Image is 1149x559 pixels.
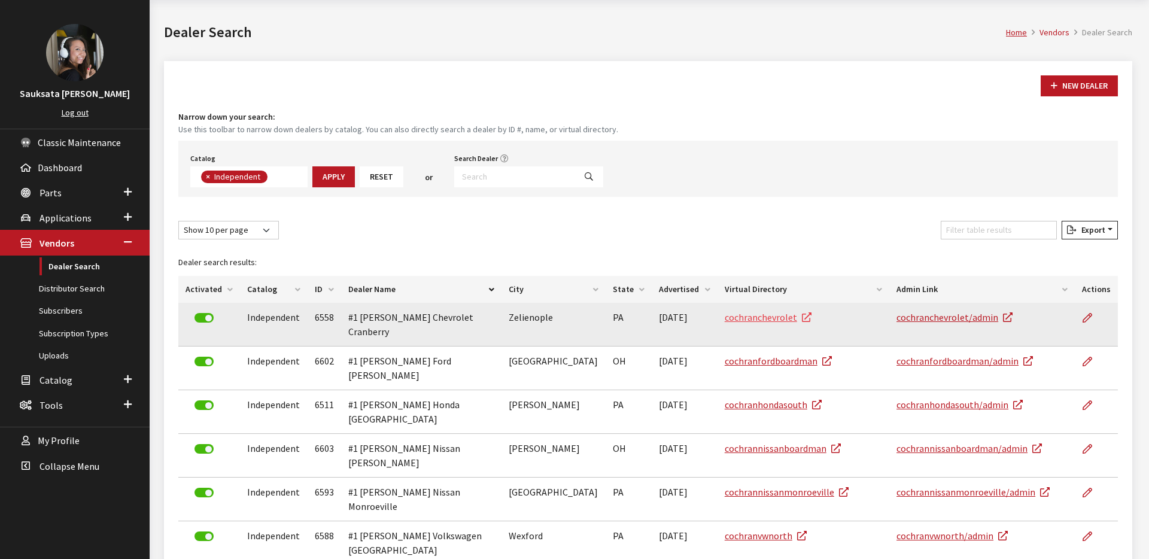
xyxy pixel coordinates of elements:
li: Vendors [1027,26,1069,39]
label: Deactivate Dealer [194,357,214,366]
a: Edit Dealer [1082,434,1102,464]
span: Export [1077,224,1105,235]
h3: Sauksata [PERSON_NAME] [12,86,138,101]
th: Admin Link: activate to sort column ascending [889,276,1074,303]
span: Applications [39,212,92,224]
span: Classic Maintenance [38,136,121,148]
td: Zelienople [501,303,606,347]
td: 6603 [308,434,341,478]
input: Search [454,166,575,187]
a: cochranfordboardman/admin [896,355,1033,367]
th: Virtual Directory: activate to sort column ascending [718,276,889,303]
td: Independent [240,303,308,347]
label: Deactivate Dealer [194,313,214,323]
td: 6602 [308,347,341,390]
button: Remove item [201,171,213,183]
small: Use this toolbar to narrow down dealers by catalog. You can also directly search a dealer by ID #... [178,123,1118,136]
li: Independent [201,171,268,183]
a: cochranvwnorth/admin [896,530,1008,542]
td: PA [606,478,652,521]
a: cochranhondasouth [725,399,822,411]
span: Independent [213,171,263,182]
span: Dashboard [38,162,82,174]
td: #1 [PERSON_NAME] Chevrolet Cranberry [341,303,501,347]
span: or [425,171,433,184]
a: cochranchevrolet/admin [896,311,1013,323]
h1: Dealer Search [164,22,1006,43]
a: cochrannissanboardman/admin [896,442,1042,454]
td: #1 [PERSON_NAME] Nissan [PERSON_NAME] [341,434,501,478]
th: Catalog: activate to sort column ascending [240,276,308,303]
td: Independent [240,478,308,521]
span: Vendors [39,238,74,250]
a: Edit Dealer [1082,521,1102,551]
th: Actions [1075,276,1118,303]
span: Select [190,166,308,187]
td: PA [606,390,652,434]
td: 6593 [308,478,341,521]
h4: Narrow down your search: [178,111,1118,123]
textarea: Search [270,172,277,183]
td: #1 [PERSON_NAME] Nissan Monroeville [341,478,501,521]
td: 6511 [308,390,341,434]
span: Tools [39,399,63,411]
td: [DATE] [652,303,718,347]
td: Independent [240,390,308,434]
a: Home [1006,27,1027,38]
a: cochrannissanboardman [725,442,841,454]
span: My Profile [38,435,80,447]
td: OH [606,434,652,478]
th: Activated: activate to sort column ascending [178,276,240,303]
th: State: activate to sort column ascending [606,276,652,303]
td: #1 [PERSON_NAME] Honda [GEOGRAPHIC_DATA] [341,390,501,434]
td: [DATE] [652,478,718,521]
span: Collapse Menu [39,460,99,472]
a: Edit Dealer [1082,303,1102,333]
th: ID: activate to sort column ascending [308,276,341,303]
a: cochranchevrolet [725,311,811,323]
input: Filter table results [941,221,1057,239]
button: Export [1062,221,1118,239]
a: cochrannissanmonroeville [725,486,849,498]
td: [PERSON_NAME] [501,390,606,434]
button: New Dealer [1041,75,1118,96]
td: [DATE] [652,434,718,478]
a: cochranvwnorth [725,530,807,542]
a: cochrannissanmonroeville/admin [896,486,1050,498]
caption: Dealer search results: [178,249,1118,276]
span: Parts [39,187,62,199]
a: Log out [62,107,89,118]
button: Apply [312,166,355,187]
a: Edit Dealer [1082,478,1102,508]
a: Edit Dealer [1082,390,1102,420]
td: 6558 [308,303,341,347]
label: Deactivate Dealer [194,488,214,497]
label: Search Dealer [454,153,498,164]
th: Advertised: activate to sort column ascending [652,276,718,303]
th: City: activate to sort column ascending [501,276,606,303]
td: [GEOGRAPHIC_DATA] [501,478,606,521]
span: Catalog [39,374,72,386]
th: Dealer Name: activate to sort column descending [341,276,501,303]
td: OH [606,347,652,390]
td: [PERSON_NAME] [501,434,606,478]
label: Deactivate Dealer [194,400,214,410]
td: [DATE] [652,347,718,390]
img: Sauksata Ozment [46,24,104,81]
label: Deactivate Dealer [194,531,214,541]
button: Search [574,166,603,187]
td: PA [606,303,652,347]
td: #1 [PERSON_NAME] Ford [PERSON_NAME] [341,347,501,390]
button: Reset [360,166,403,187]
a: Edit Dealer [1082,347,1102,376]
a: cochranhondasouth/admin [896,399,1023,411]
span: × [206,171,210,182]
td: [DATE] [652,390,718,434]
li: Dealer Search [1069,26,1132,39]
a: cochranfordboardman [725,355,832,367]
td: [GEOGRAPHIC_DATA] [501,347,606,390]
label: Catalog [190,153,215,164]
td: Independent [240,434,308,478]
label: Deactivate Dealer [194,444,214,454]
td: Independent [240,347,308,390]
